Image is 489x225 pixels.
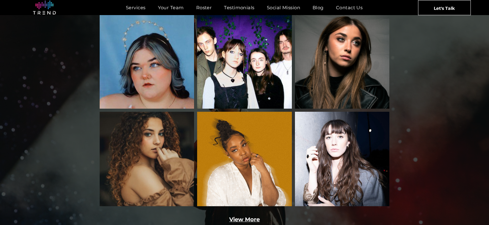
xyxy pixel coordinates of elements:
[120,3,152,12] a: Services
[295,14,390,109] a: Rachel Grae
[100,14,194,109] a: Courtney Govan
[434,0,455,16] span: Let's Talk
[152,3,190,12] a: Your Team
[100,112,194,206] a: sofie dossi
[33,1,56,15] img: logo
[229,216,260,223] a: View More
[378,154,489,225] iframe: Chat Widget
[197,14,292,109] a: Little Fuss
[306,3,330,12] a: Blog
[197,112,292,206] a: Breana Marin
[330,3,369,12] a: Contact Us
[190,3,218,12] a: Roster
[261,3,306,12] a: Social Mission
[218,3,260,12] a: Testimonials
[295,112,390,206] a: Olivia Reid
